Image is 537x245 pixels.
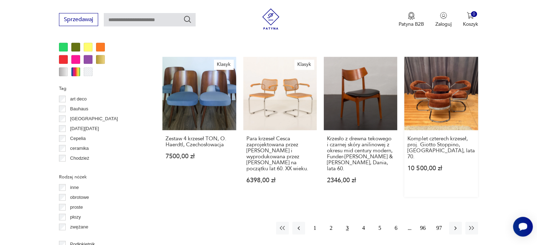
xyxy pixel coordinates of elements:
p: 10 500,00 zł [407,165,475,171]
h3: Krzesło z drewna tekowego i czarnej skóry anilinowej z okresu mid century modern, Funder-[PERSON_... [327,136,394,172]
p: proste [70,203,83,211]
p: Koszyk [463,21,478,27]
p: [DATE][DATE] [70,125,99,133]
p: [GEOGRAPHIC_DATA] [70,115,118,123]
button: 6 [390,222,402,234]
p: Zaloguj [435,21,452,27]
a: Sprzedawaj [59,18,98,23]
button: 4 [357,222,370,234]
h3: Komplet czterech krzeseł, proj. Giotto Stoppino, [GEOGRAPHIC_DATA], lata 70. [407,136,475,160]
img: Ikona koszyka [467,12,474,19]
a: KlasykZestaw 4 krzeseł TON, O. Haerdtl, CzechosłowacjaZestaw 4 krzeseł TON, O. Haerdtl, Czechosło... [162,57,236,197]
h3: Zestaw 4 krzeseł TON, O. Haerdtl, Czechosłowacja [166,136,233,148]
p: 6398,00 zł [246,177,314,183]
p: Patyna B2B [399,21,424,27]
h3: Para krzeseł Cesca zaprojektowana przez [PERSON_NAME] i wyprodukowana przez [PERSON_NAME] na pocz... [246,136,314,172]
p: Cepelia [70,135,86,142]
p: zwężane [70,223,88,231]
a: Ikona medaluPatyna B2B [399,12,424,27]
button: 3 [341,222,354,234]
button: Zaloguj [435,12,452,27]
iframe: Smartsupp widget button [513,217,533,237]
p: Chodzież [70,154,89,162]
p: płozy [70,213,81,221]
p: art deco [70,95,87,103]
button: Szukaj [183,15,192,24]
p: 7500,00 zł [166,153,233,159]
p: 2346,00 zł [327,177,394,183]
p: ceramika [70,145,89,152]
button: 97 [433,222,446,234]
button: Patyna B2B [399,12,424,27]
p: Rodzaj nóżek [59,173,145,181]
a: Krzesło z drewna tekowego i czarnej skóry anilinowej z okresu mid century modern, Funder-Schmidt ... [324,57,397,197]
img: Ikonka użytkownika [440,12,447,19]
a: KlasykPara krzeseł Cesca zaprojektowana przez Marcela Breuera i wyprodukowana przez Gavinę na poc... [243,57,317,197]
p: Bauhaus [70,105,88,113]
div: 0 [471,11,477,17]
p: Tag [59,85,145,92]
button: 96 [417,222,429,234]
p: Ćmielów [70,164,88,172]
button: 0Koszyk [463,12,478,27]
img: Patyna - sklep z meblami i dekoracjami vintage [260,8,281,30]
button: Sprzedawaj [59,13,98,26]
img: Ikona medalu [408,12,415,20]
button: 1 [309,222,321,234]
a: Komplet czterech krzeseł, proj. Giotto Stoppino, Włochy, lata 70.Komplet czterech krzeseł, proj. ... [404,57,478,197]
p: inne [70,184,79,191]
button: 5 [374,222,386,234]
p: obrotowe [70,194,89,201]
button: 2 [325,222,338,234]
